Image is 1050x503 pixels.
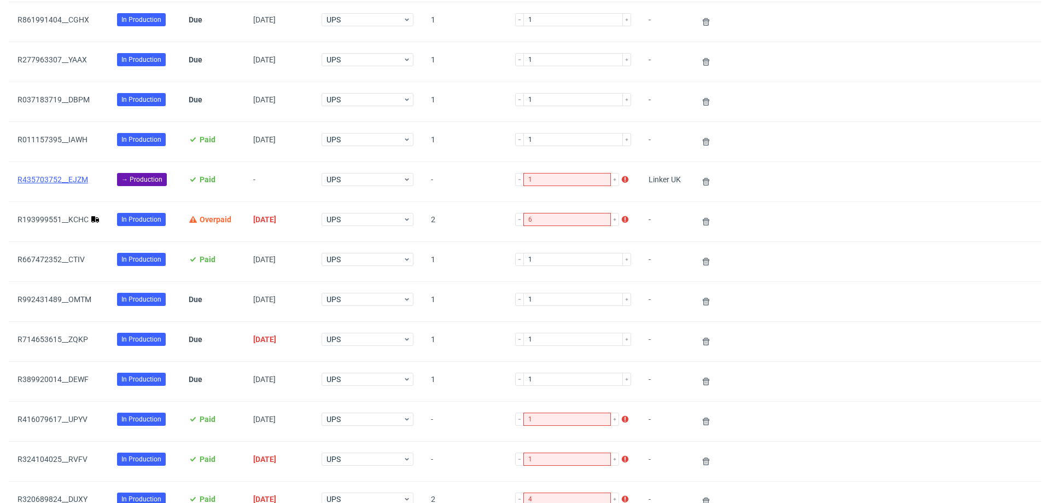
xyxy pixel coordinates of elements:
a: R011157395__IAWH [17,135,87,144]
span: - [253,175,255,184]
span: - [649,55,682,68]
span: [DATE] [253,15,276,24]
span: In Production [121,95,161,105]
span: Overpaid [200,215,231,224]
span: Paid [200,175,215,184]
span: 1 [431,15,498,28]
span: 1 [431,95,498,108]
span: [DATE] [253,95,276,104]
span: In Production [121,215,161,224]
span: In Production [121,374,161,384]
a: R324104025__RVFV [17,455,87,464]
span: Paid [200,455,215,464]
span: - [649,215,682,228]
span: → Production [121,175,162,184]
span: - [649,335,682,348]
span: UPS [326,134,403,145]
span: UPS [326,294,403,305]
span: 1 [431,295,498,308]
a: R992431489__OMTM [17,295,91,304]
span: UPS [326,14,403,25]
span: 1 [431,335,498,348]
span: Paid [200,255,215,264]
a: R389920014__DEWF [17,375,89,384]
a: R667472352__CTIV [17,255,85,264]
span: UPS [326,414,403,425]
span: Due [189,95,202,104]
a: R714653615__ZQKP [17,335,88,344]
a: R037183719__DBPM [17,95,90,104]
span: [DATE] [253,295,276,304]
span: [DATE] [253,455,276,464]
span: UPS [326,454,403,465]
a: R193999551__KCHC [17,215,89,224]
span: [DATE] [253,215,276,224]
span: - [431,455,498,468]
span: [DATE] [253,55,276,64]
span: [DATE] [253,135,276,144]
span: 1 [431,375,498,388]
span: In Production [121,15,161,25]
span: In Production [121,414,161,424]
span: Due [189,375,202,384]
span: Due [189,15,202,24]
span: - [649,295,682,308]
span: UPS [326,334,403,345]
span: UPS [326,214,403,225]
span: Paid [200,415,215,424]
span: 1 [431,135,498,148]
span: [DATE] [253,415,276,424]
span: UPS [326,54,403,65]
span: In Production [121,454,161,464]
span: Paid [200,135,215,144]
span: UPS [326,254,403,265]
span: UPS [326,174,403,185]
span: Due [189,295,202,304]
span: Linker UK [649,175,682,188]
span: Due [189,335,202,344]
span: UPS [326,94,403,105]
span: - [431,415,498,428]
span: 2 [431,215,498,228]
span: [DATE] [253,255,276,264]
span: - [431,175,498,188]
span: In Production [121,334,161,344]
span: - [649,455,682,468]
span: - [649,15,682,28]
span: - [649,375,682,388]
span: Due [189,55,202,64]
span: [DATE] [253,375,276,384]
a: R861991404__CGHX [17,15,89,24]
span: - [649,255,682,268]
span: In Production [121,135,161,144]
span: UPS [326,374,403,385]
span: - [649,95,682,108]
span: In Production [121,55,161,65]
a: R435703752__EJZM [17,175,88,184]
span: - [649,415,682,428]
span: [DATE] [253,335,276,344]
span: In Production [121,294,161,304]
span: 1 [431,255,498,268]
span: In Production [121,255,161,264]
span: - [649,135,682,148]
a: R277963307__YAAX [17,55,87,64]
span: 1 [431,55,498,68]
a: R416079617__UPYV [17,415,87,424]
